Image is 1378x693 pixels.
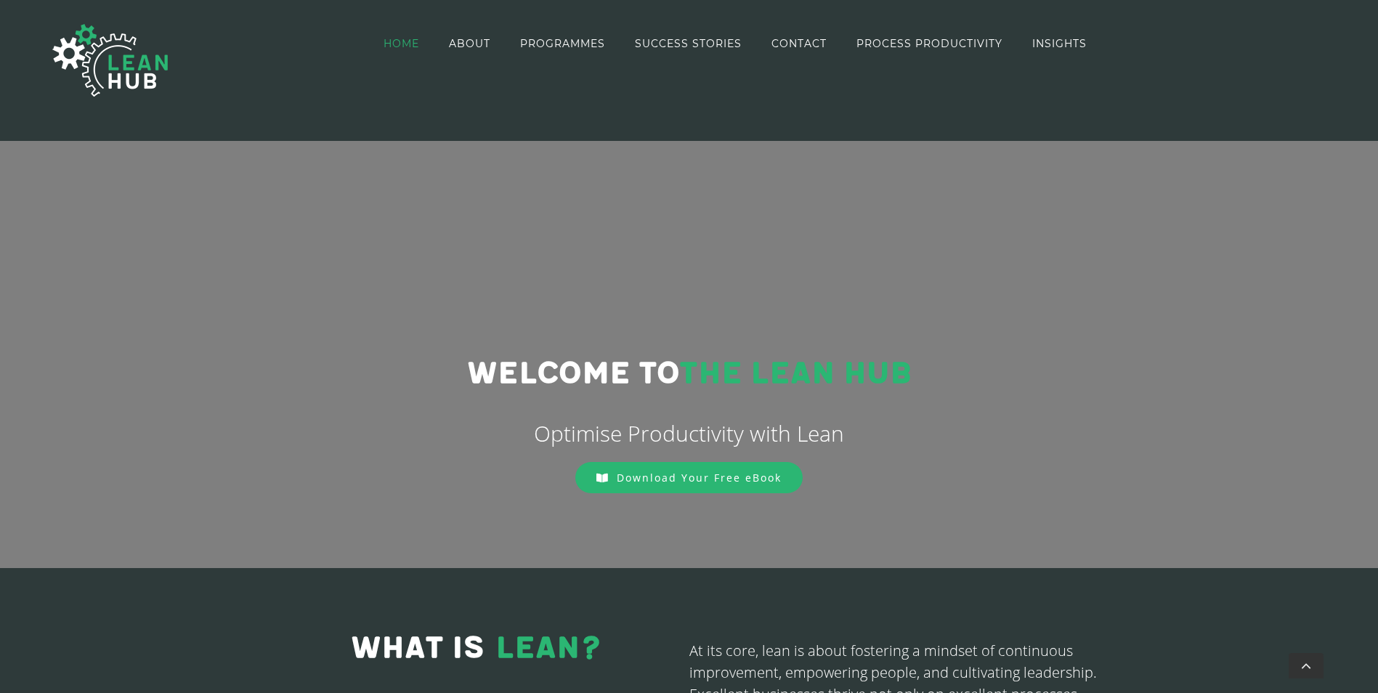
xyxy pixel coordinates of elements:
a: Download Your Free eBook [575,462,803,493]
span: Download Your Free eBook [617,471,782,485]
a: SUCCESS STORIES [635,1,742,85]
a: PROGRAMMES [520,1,605,85]
span: PROGRAMMES [520,38,605,49]
a: CONTACT [771,1,827,85]
a: ABOUT [449,1,490,85]
span: Optimise Productivity with Lean [534,418,844,448]
span: PROCESS PRODUCTIVITY [856,38,1002,49]
span: THE LEAN HUB [679,355,911,392]
span: Welcome to [467,355,679,392]
img: The Lean Hub | Optimising productivity with Lean Logo [38,9,183,112]
a: PROCESS PRODUCTIVITY [856,1,1002,85]
span: CONTACT [771,38,827,49]
nav: Main Menu [384,1,1087,85]
span: SUCCESS STORIES [635,38,742,49]
span: ABOUT [449,38,490,49]
span: WHAT IS [351,630,484,667]
span: HOME [384,38,419,49]
a: INSIGHTS [1032,1,1087,85]
span: INSIGHTS [1032,38,1087,49]
a: HOME [384,1,419,85]
span: LEAN? [495,630,602,667]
